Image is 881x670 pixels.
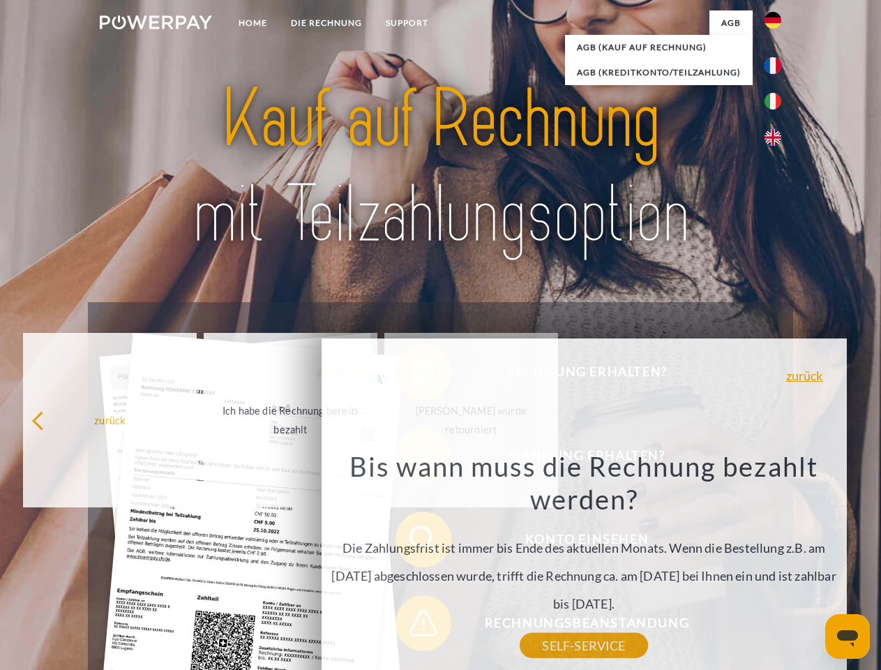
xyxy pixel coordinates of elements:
a: SELF-SERVICE [520,633,647,658]
a: AGB (Kauf auf Rechnung) [565,35,753,60]
a: agb [709,10,753,36]
a: SUPPORT [374,10,440,36]
a: Home [227,10,279,36]
img: en [765,129,781,146]
img: logo-powerpay-white.svg [100,15,212,29]
div: Ich habe die Rechnung bereits bezahlt [212,401,369,439]
div: zurück [31,410,188,429]
a: zurück [786,369,823,382]
div: Die Zahlungsfrist ist immer bis Ende des aktuellen Monats. Wenn die Bestellung z.B. am [DATE] abg... [329,449,838,646]
iframe: Schaltfläche zum Öffnen des Messaging-Fensters [825,614,870,659]
img: de [765,12,781,29]
img: it [765,93,781,110]
a: DIE RECHNUNG [279,10,374,36]
img: title-powerpay_de.svg [133,67,748,267]
h3: Bis wann muss die Rechnung bezahlt werden? [329,449,838,516]
img: fr [765,57,781,74]
a: AGB (Kreditkonto/Teilzahlung) [565,60,753,85]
